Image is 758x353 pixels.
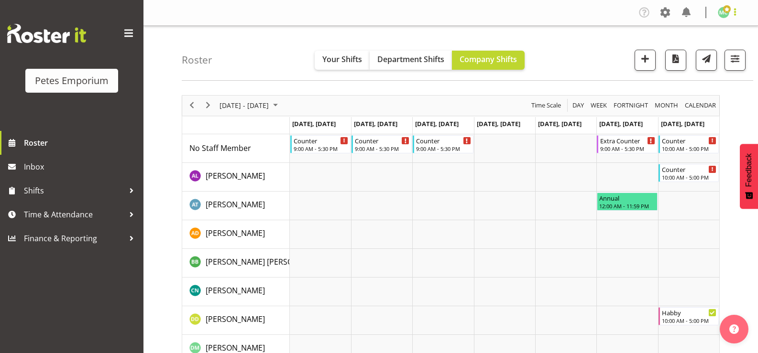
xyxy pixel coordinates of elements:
[354,119,397,128] span: [DATE], [DATE]
[696,50,717,71] button: Send a list of all shifts for the selected filtered period to all rostered employees.
[612,99,650,111] button: Fortnight
[219,99,270,111] span: [DATE] - [DATE]
[290,135,351,153] div: No Staff Member"s event - Counter Begin From Monday, October 6, 2025 at 9:00:00 AM GMT+13:00 Ends...
[665,50,686,71] button: Download a PDF of the roster according to the set date range.
[206,227,265,239] a: [PERSON_NAME]
[725,50,746,71] button: Filter Shifts
[206,342,265,353] span: [PERSON_NAME]
[182,278,290,306] td: Christine Neville resource
[206,256,326,267] a: [PERSON_NAME] [PERSON_NAME]
[186,99,198,111] button: Previous
[352,135,412,153] div: No Staff Member"s event - Counter Begin From Tuesday, October 7, 2025 at 9:00:00 AM GMT+13:00 End...
[662,308,716,317] div: Habby
[182,54,212,65] h4: Roster
[597,193,657,211] div: Alex-Micheal Taniwha"s event - Annual Begin From Saturday, October 11, 2025 at 12:00:00 AM GMT+13...
[7,24,86,43] img: Rosterit website logo
[206,170,265,182] a: [PERSON_NAME]
[477,119,520,128] span: [DATE], [DATE]
[184,96,200,116] div: previous period
[24,231,124,246] span: Finance & Reporting
[370,51,452,70] button: Department Shifts
[659,135,719,153] div: No Staff Member"s event - Counter Begin From Sunday, October 12, 2025 at 10:00:00 AM GMT+13:00 En...
[206,313,265,325] a: [PERSON_NAME]
[571,99,585,111] span: Day
[292,119,336,128] span: [DATE], [DATE]
[662,136,716,145] div: Counter
[599,193,655,203] div: Annual
[294,145,348,152] div: 9:00 AM - 5:30 PM
[662,317,716,324] div: 10:00 AM - 5:00 PM
[377,54,444,64] span: Department Shifts
[24,136,139,150] span: Roster
[599,202,655,210] div: 12:00 AM - 11:59 PM
[189,142,251,154] a: No Staff Member
[654,99,679,111] span: Month
[355,136,409,145] div: Counter
[571,99,586,111] button: Timeline Day
[416,145,471,152] div: 9:00 AM - 5:30 PM
[589,99,609,111] button: Timeline Week
[745,153,753,187] span: Feedback
[590,99,608,111] span: Week
[182,306,290,335] td: Danielle Donselaar resource
[599,119,643,128] span: [DATE], [DATE]
[729,324,739,334] img: help-xxl-2.png
[216,96,284,116] div: October 06 - 12, 2025
[662,164,716,174] div: Counter
[452,51,525,70] button: Company Shifts
[683,99,718,111] button: Month
[613,99,649,111] span: Fortnight
[662,173,716,181] div: 10:00 AM - 5:00 PM
[182,220,290,249] td: Amelia Denz resource
[202,99,215,111] button: Next
[315,51,370,70] button: Your Shifts
[460,54,517,64] span: Company Shifts
[182,192,290,220] td: Alex-Micheal Taniwha resource
[661,119,704,128] span: [DATE], [DATE]
[530,99,562,111] span: Time Scale
[600,145,655,152] div: 9:00 AM - 5:30 PM
[24,207,124,222] span: Time & Attendance
[413,135,473,153] div: No Staff Member"s event - Counter Begin From Wednesday, October 8, 2025 at 9:00:00 AM GMT+13:00 E...
[182,163,290,192] td: Abigail Lane resource
[35,74,109,88] div: Petes Emporium
[600,136,655,145] div: Extra Counter
[24,183,124,198] span: Shifts
[322,54,362,64] span: Your Shifts
[684,99,717,111] span: calendar
[653,99,680,111] button: Timeline Month
[718,7,729,18] img: melissa-cowen2635.jpg
[597,135,657,153] div: No Staff Member"s event - Extra Counter Begin From Saturday, October 11, 2025 at 9:00:00 AM GMT+1...
[635,50,656,71] button: Add a new shift
[294,136,348,145] div: Counter
[182,249,290,278] td: Beena Beena resource
[206,285,265,296] span: [PERSON_NAME]
[182,134,290,163] td: No Staff Member resource
[218,99,282,111] button: October 2025
[659,164,719,182] div: Abigail Lane"s event - Counter Begin From Sunday, October 12, 2025 at 10:00:00 AM GMT+13:00 Ends ...
[206,257,326,267] span: [PERSON_NAME] [PERSON_NAME]
[206,285,265,296] a: [PERSON_NAME]
[200,96,216,116] div: next period
[416,136,471,145] div: Counter
[538,119,582,128] span: [DATE], [DATE]
[206,171,265,181] span: [PERSON_NAME]
[415,119,459,128] span: [DATE], [DATE]
[740,144,758,209] button: Feedback - Show survey
[530,99,563,111] button: Time Scale
[659,307,719,325] div: Danielle Donselaar"s event - Habby Begin From Sunday, October 12, 2025 at 10:00:00 AM GMT+13:00 E...
[206,199,265,210] a: [PERSON_NAME]
[662,145,716,152] div: 10:00 AM - 5:00 PM
[355,145,409,152] div: 9:00 AM - 5:30 PM
[24,160,139,174] span: Inbox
